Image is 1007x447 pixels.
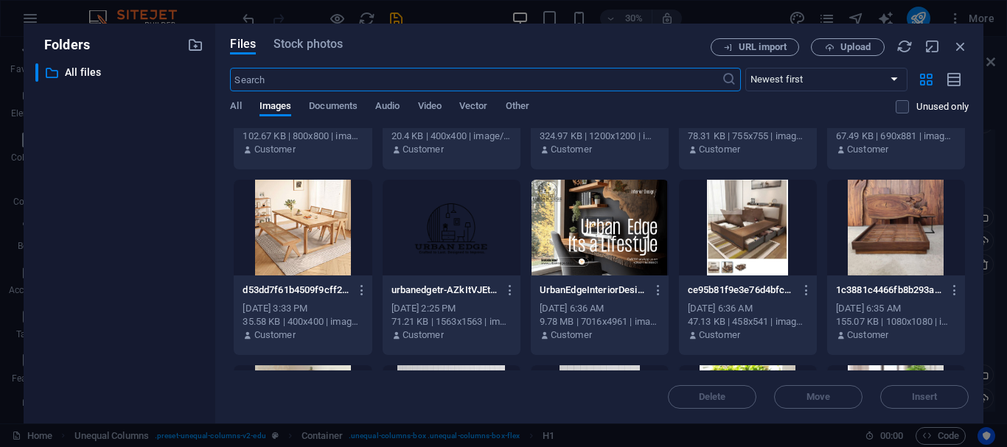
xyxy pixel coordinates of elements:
[418,97,442,118] span: Video
[688,302,808,315] div: [DATE] 6:36 AM
[699,328,740,342] p: Customer
[243,284,349,297] p: d53dd7f61b4509f9cff29674bf2fb929-wHQMriJ3w36XwUQUY3hOMg.jpg
[259,97,292,118] span: Images
[836,284,943,297] p: 1c3881c4466fb8b293adf88472e261d4-sFC_hkzLeJ2KqAg6I8Fwug.jpg
[403,328,444,342] p: Customer
[688,130,808,143] div: 78.31 KB | 755x755 | image/jpeg
[540,315,660,328] div: 9.78 MB | 7016x4961 | image/png
[836,315,956,328] div: 155.07 KB | 1080x1080 | image/jpeg
[187,37,203,53] i: Create new folder
[551,143,592,156] p: Customer
[711,38,799,56] button: URL import
[847,143,888,156] p: Customer
[273,35,343,53] span: Stock photos
[540,302,660,315] div: [DATE] 6:36 AM
[391,315,512,328] div: 71.21 KB | 1563x1563 | image/png
[811,38,885,56] button: Upload
[230,68,721,91] input: Search
[836,302,956,315] div: [DATE] 6:35 AM
[243,302,363,315] div: [DATE] 3:33 PM
[230,35,256,53] span: Files
[952,38,969,54] i: Close
[243,315,363,328] div: 35.58 KB | 400x400 | image/jpeg
[840,43,871,52] span: Upload
[551,328,592,342] p: Customer
[391,130,512,143] div: 20.4 KB | 400x400 | image/jpeg
[254,143,296,156] p: Customer
[391,284,498,297] p: urbanedgetr-AZkItVJEtkCbMIeZzoKhSQ.png
[699,143,740,156] p: Customer
[403,143,444,156] p: Customer
[230,97,241,118] span: All
[391,302,512,315] div: [DATE] 2:25 PM
[688,284,795,297] p: ce95b81f9e3e76d4bfc7568d00479d8e-mnzMKWT99kZnxye0aYub4w.jpg
[540,284,647,297] p: UrbanEdgeInteriorDesign1-W-UfeLFk0OqYG92Sili1cQ.png
[35,63,38,82] div: ​
[916,100,969,113] p: Displays only files that are not in use on the website. Files added during this session can still...
[375,97,400,118] span: Audio
[309,97,358,118] span: Documents
[459,97,488,118] span: Vector
[739,43,787,52] span: URL import
[688,315,808,328] div: 47.13 KB | 458x541 | image/jpeg
[243,130,363,143] div: 102.67 KB | 800x800 | image/jpeg
[35,35,90,54] p: Folders
[506,97,529,118] span: Other
[254,328,296,342] p: Customer
[847,328,888,342] p: Customer
[540,130,660,143] div: 324.97 KB | 1200x1200 | image/jpeg
[836,130,956,143] div: 67.49 KB | 690x881 | image/jpeg
[896,38,913,54] i: Reload
[924,38,941,54] i: Minimize
[65,64,177,81] p: All files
